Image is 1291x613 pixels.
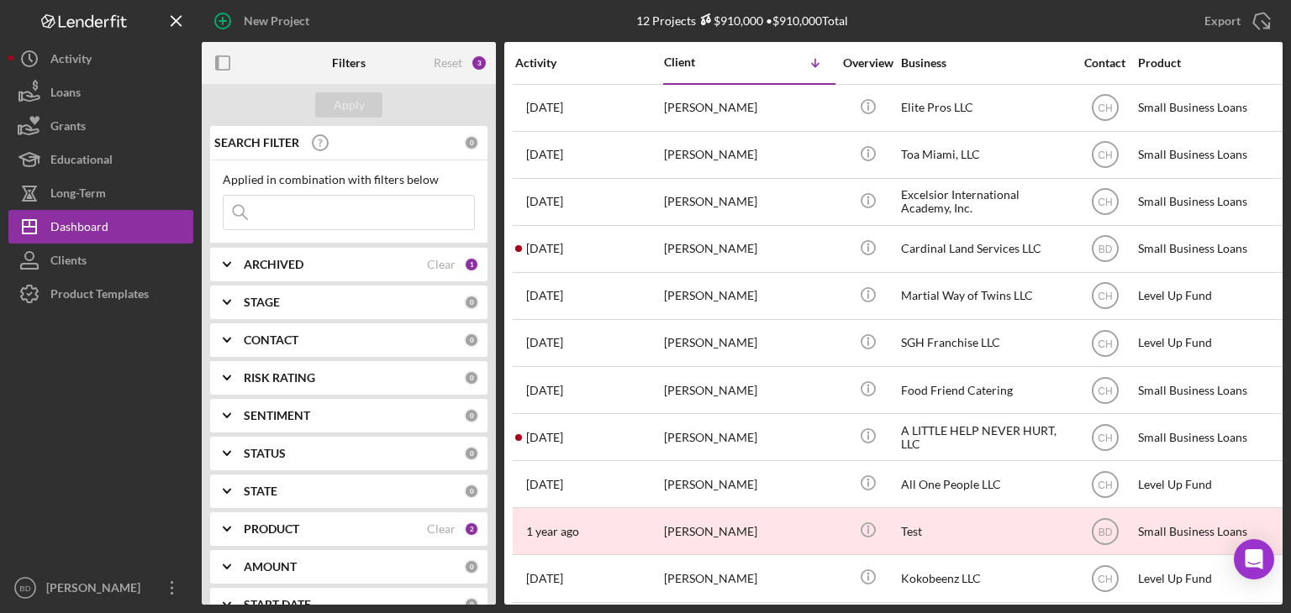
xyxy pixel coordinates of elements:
[464,597,479,612] div: 0
[202,4,326,38] button: New Project
[901,274,1069,318] div: Martial Way of Twins LLC
[664,556,832,600] div: [PERSON_NAME]
[8,244,193,277] button: Clients
[901,321,1069,365] div: SGH Franchise LLC
[464,559,479,574] div: 0
[8,42,193,76] a: Activity
[526,384,563,397] time: 2025-08-29 18:00
[50,76,81,113] div: Loans
[1098,149,1112,161] text: CH
[464,370,479,385] div: 0
[244,4,309,38] div: New Project
[1098,385,1112,396] text: CH
[464,446,479,461] div: 0
[315,92,382,118] button: Apply
[50,244,87,281] div: Clients
[664,415,832,459] div: [PERSON_NAME]
[244,560,297,574] b: AMOUNT
[526,148,563,161] time: 2025-08-17 04:46
[8,76,193,109] button: Loans
[244,333,298,347] b: CONTACT
[664,509,832,553] div: [PERSON_NAME]
[1234,539,1274,579] div: Open Intercom Messenger
[901,368,1069,412] div: Food Friend Catering
[1073,56,1136,70] div: Contact
[464,295,479,310] div: 0
[1098,479,1112,490] text: CH
[464,257,479,272] div: 1
[244,522,299,536] b: PRODUCT
[8,277,193,311] button: Product Templates
[427,522,456,536] div: Clear
[8,210,193,244] button: Dashboard
[526,289,563,302] time: 2025-09-01 18:10
[664,133,832,177] div: [PERSON_NAME]
[471,55,487,71] div: 3
[901,133,1069,177] div: Toa Miami, LLC
[1098,574,1112,585] text: CH
[901,86,1069,130] div: Elite Pros LLC
[19,584,30,593] text: BD
[901,415,1069,459] div: A LITTLE HELP NEVER HURT, LLC
[50,277,149,315] div: Product Templates
[427,258,456,271] div: Clear
[1098,102,1112,114] text: CH
[244,296,280,309] b: STAGE
[664,86,832,130] div: [PERSON_NAME]
[526,242,563,255] time: 2025-09-10 15:09
[1098,291,1112,302] text: CH
[901,462,1069,506] div: All One People LLC
[8,109,193,143] button: Grants
[8,176,193,210] button: Long-Term
[8,143,193,176] button: Educational
[901,180,1069,224] div: Excelsior International Academy, Inc.
[1098,526,1112,537] text: BD
[901,509,1069,553] div: Test
[244,371,315,385] b: RISK RATING
[464,521,479,537] div: 2
[664,274,832,318] div: [PERSON_NAME]
[696,13,763,28] div: $910,000
[664,227,832,271] div: [PERSON_NAME]
[1204,4,1241,38] div: Export
[1188,4,1283,38] button: Export
[664,321,832,365] div: [PERSON_NAME]
[901,227,1069,271] div: Cardinal Land Services LLC
[526,572,563,585] time: 2025-09-10 04:36
[664,368,832,412] div: [PERSON_NAME]
[244,258,303,271] b: ARCHIVED
[664,180,832,224] div: [PERSON_NAME]
[901,556,1069,600] div: Kokobeenz LLC
[464,135,479,150] div: 0
[664,55,748,69] div: Client
[214,136,299,149] b: SEARCH FILTER
[244,409,310,422] b: SENTIMENT
[526,195,563,208] time: 2025-08-17 19:50
[334,92,365,118] div: Apply
[50,42,92,80] div: Activity
[244,447,286,460] b: STATUS
[50,143,113,181] div: Educational
[244,485,277,498] b: STATE
[526,336,563,349] time: 2025-08-27 15:15
[664,462,832,506] div: [PERSON_NAME]
[526,101,563,114] time: 2025-08-20 16:45
[50,109,86,147] div: Grants
[332,56,366,70] b: Filters
[515,56,662,70] div: Activity
[434,56,462,70] div: Reset
[901,56,1069,70] div: Business
[223,173,475,186] div: Applied in combination with filters below
[464,484,479,499] div: 0
[1098,338,1112,349] text: CH
[50,210,108,248] div: Dashboard
[8,571,193,605] button: BD[PERSON_NAME]
[244,598,311,611] b: START DATE
[526,525,579,538] time: 2024-04-05 17:32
